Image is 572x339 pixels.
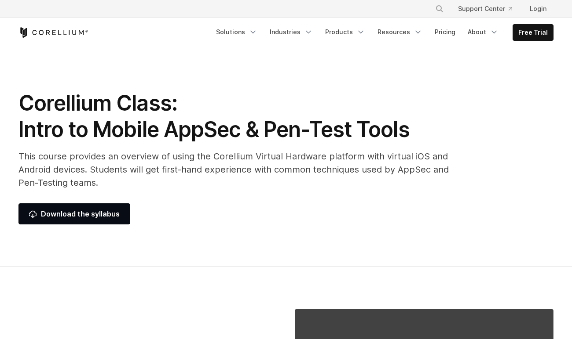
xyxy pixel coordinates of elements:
[462,24,504,40] a: About
[372,24,428,40] a: Resources
[320,24,370,40] a: Products
[211,24,263,40] a: Solutions
[264,24,318,40] a: Industries
[18,203,130,224] a: Download the syllabus
[18,90,458,143] h1: Corellium Class: Intro to Mobile AppSec & Pen-Test Tools
[18,27,88,38] a: Corellium Home
[451,1,519,17] a: Support Center
[425,1,554,17] div: Navigation Menu
[211,24,554,41] div: Navigation Menu
[523,1,554,17] a: Login
[513,25,553,40] a: Free Trial
[29,209,120,219] span: Download the syllabus
[18,150,458,189] p: This course provides an overview of using the Corellium Virtual Hardware platform with virtual iO...
[429,24,461,40] a: Pricing
[432,1,447,17] button: Search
